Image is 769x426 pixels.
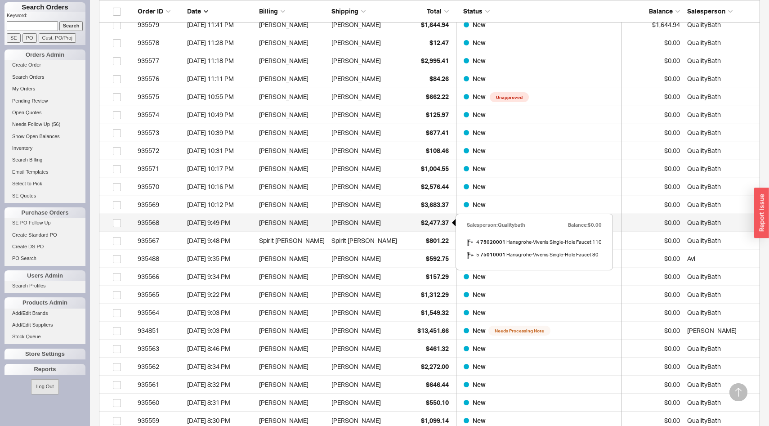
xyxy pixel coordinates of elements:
[4,108,85,117] a: Open Quotes
[99,88,760,106] a: 935575[DATE] 10:55 PM[PERSON_NAME][PERSON_NAME]$662.22New Unapproved$0.00QualityBath
[187,304,255,322] div: 8/21/25 9:03 PM
[259,160,327,178] div: [PERSON_NAME]
[187,232,255,250] div: 8/21/25 9:48 PM
[259,7,327,16] div: Billing
[626,106,680,124] div: $0.00
[426,345,449,352] span: $461.32
[473,93,487,100] span: New
[626,286,680,304] div: $0.00
[421,201,449,208] span: $3,683.37
[138,16,183,34] div: 935579
[687,52,755,70] div: QualityBath
[687,160,755,178] div: QualityBath
[473,75,486,82] span: New
[4,364,85,375] div: Reports
[687,376,755,394] div: QualityBath
[473,57,486,64] span: New
[687,286,755,304] div: QualityBath
[99,142,760,160] a: 935572[DATE] 10:31 PM[PERSON_NAME][PERSON_NAME]$108.46New $0.00QualityBath
[467,252,474,259] img: 154__hpr03270_tif_trnfa1
[626,394,680,412] div: $0.00
[626,376,680,394] div: $0.00
[99,286,760,304] a: 935565[DATE] 9:22 PM[PERSON_NAME][PERSON_NAME]$1,312.29New $0.00QualityBath
[259,7,278,15] span: Billing
[331,250,381,268] div: [PERSON_NAME]
[4,191,85,201] a: SE Quotes
[138,232,183,250] div: 935567
[4,320,85,330] a: Add/Edit Suppliers
[7,12,85,21] p: Keyword:
[626,304,680,322] div: $0.00
[687,142,755,160] div: QualityBath
[259,16,327,34] div: [PERSON_NAME]
[138,160,183,178] div: 935571
[99,70,760,88] a: 935576[DATE] 11:11 PM[PERSON_NAME][PERSON_NAME]$84.26New $0.00QualityBath
[259,34,327,52] div: [PERSON_NAME]
[4,230,85,240] a: Create Standard PO
[331,394,381,412] div: [PERSON_NAME]
[99,178,760,196] a: 935570[DATE] 10:16 PM[PERSON_NAME][PERSON_NAME]$2,576.44New $0.00QualityBath
[138,142,183,160] div: 935572
[31,379,58,394] button: Log Out
[421,309,449,316] span: $1,549.32
[187,196,255,214] div: 8/21/25 10:12 PM
[331,340,381,358] div: [PERSON_NAME]
[187,340,255,358] div: 8/21/25 8:46 PM
[4,155,85,165] a: Search Billing
[4,49,85,60] div: Orders Admin
[259,142,327,160] div: [PERSON_NAME]
[473,165,486,172] span: New
[473,183,486,190] span: New
[187,394,255,412] div: 8/21/25 8:31 PM
[331,7,358,15] span: Shipping
[187,7,201,15] span: Date
[187,286,255,304] div: 8/21/25 9:22 PM
[4,242,85,251] a: Create DS PO
[473,291,486,298] span: New
[687,88,755,106] div: QualityBath
[426,237,449,244] span: $801.22
[404,7,449,16] div: Total
[138,358,183,376] div: 935562
[426,273,449,280] span: $157.29
[187,52,255,70] div: 8/21/25 11:18 PM
[463,7,483,15] span: Status
[421,21,449,28] span: $1,644.94
[187,268,255,286] div: 8/21/25 9:34 PM
[687,178,755,196] div: QualityBath
[259,358,327,376] div: [PERSON_NAME]
[138,322,183,340] div: 934851
[138,376,183,394] div: 935561
[331,358,381,376] div: [PERSON_NAME]
[138,52,183,70] div: 935577
[99,232,760,250] a: 935567[DATE] 9:48 PMSpirit [PERSON_NAME]Spirit [PERSON_NAME]$801.22New $0.00QualityBath
[138,286,183,304] div: 935565
[427,7,442,15] span: Total
[626,322,680,340] div: $0.00
[4,132,85,141] a: Show Open Balances
[138,304,183,322] div: 935564
[331,7,399,16] div: Shipping
[138,394,183,412] div: 935560
[4,167,85,177] a: Email Templates
[4,207,85,218] div: Purchase Orders
[467,239,474,246] img: 154__hpr03276_tif_zosiku
[331,304,381,322] div: [PERSON_NAME]
[4,72,85,82] a: Search Orders
[687,250,755,268] div: Avi
[187,214,255,232] div: 8/21/25 9:49 PM
[187,70,255,88] div: 8/21/25 11:11 PM
[138,268,183,286] div: 935566
[417,327,449,334] span: $13,451.66
[187,16,255,34] div: 8/21/25 11:41 PM
[259,196,327,214] div: [PERSON_NAME]
[99,358,760,376] a: 935562[DATE] 8:34 PM[PERSON_NAME][PERSON_NAME]$2,272.00New $0.00QualityBath
[187,88,255,106] div: 8/21/25 10:55 PM
[99,214,760,232] a: 935568[DATE] 9:49 PM[PERSON_NAME][PERSON_NAME]$2,477.37New $0.00QualityBath
[138,7,183,16] div: Order ID
[187,358,255,376] div: 8/21/25 8:34 PM
[4,84,85,94] a: My Orders
[99,52,760,70] a: 935577[DATE] 11:18 PM[PERSON_NAME][PERSON_NAME]$2,995.41New $0.00QualityBath
[626,178,680,196] div: $0.00
[687,394,755,412] div: QualityBath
